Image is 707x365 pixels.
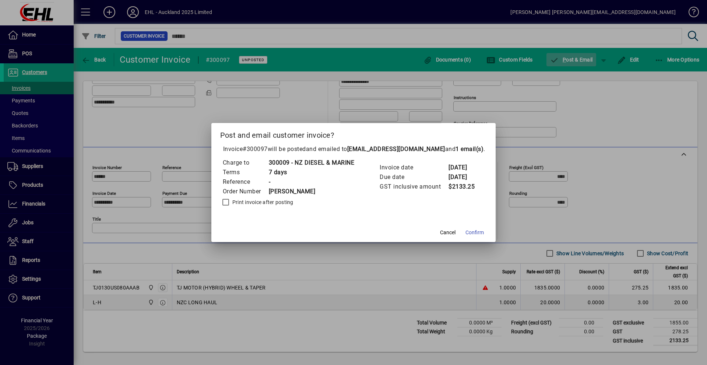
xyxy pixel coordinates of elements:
b: 1 email(s) [455,145,483,152]
td: [PERSON_NAME] [268,187,355,196]
td: Invoice date [379,163,448,172]
td: Order Number [222,187,268,196]
b: [EMAIL_ADDRESS][DOMAIN_NAME] [347,145,445,152]
span: Confirm [465,229,484,236]
td: 7 days [268,168,355,177]
td: Terms [222,168,268,177]
td: - [268,177,355,187]
span: Cancel [440,229,455,236]
span: and [445,145,484,152]
label: Print invoice after posting [231,199,293,206]
td: Charge to [222,158,268,168]
h2: Post and email customer invoice? [211,123,496,144]
button: Confirm [462,226,487,239]
p: Invoice will be posted . [220,145,487,154]
td: GST inclusive amount [379,182,448,192]
td: Reference [222,177,268,187]
td: 300009 - NZ DIESEL & MARINE [268,158,355,168]
td: Due date [379,172,448,182]
td: [DATE] [448,163,478,172]
td: $2133.25 [448,182,478,192]
span: #300097 [243,145,268,152]
button: Cancel [436,226,460,239]
td: [DATE] [448,172,478,182]
span: and emailed to [306,145,484,152]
